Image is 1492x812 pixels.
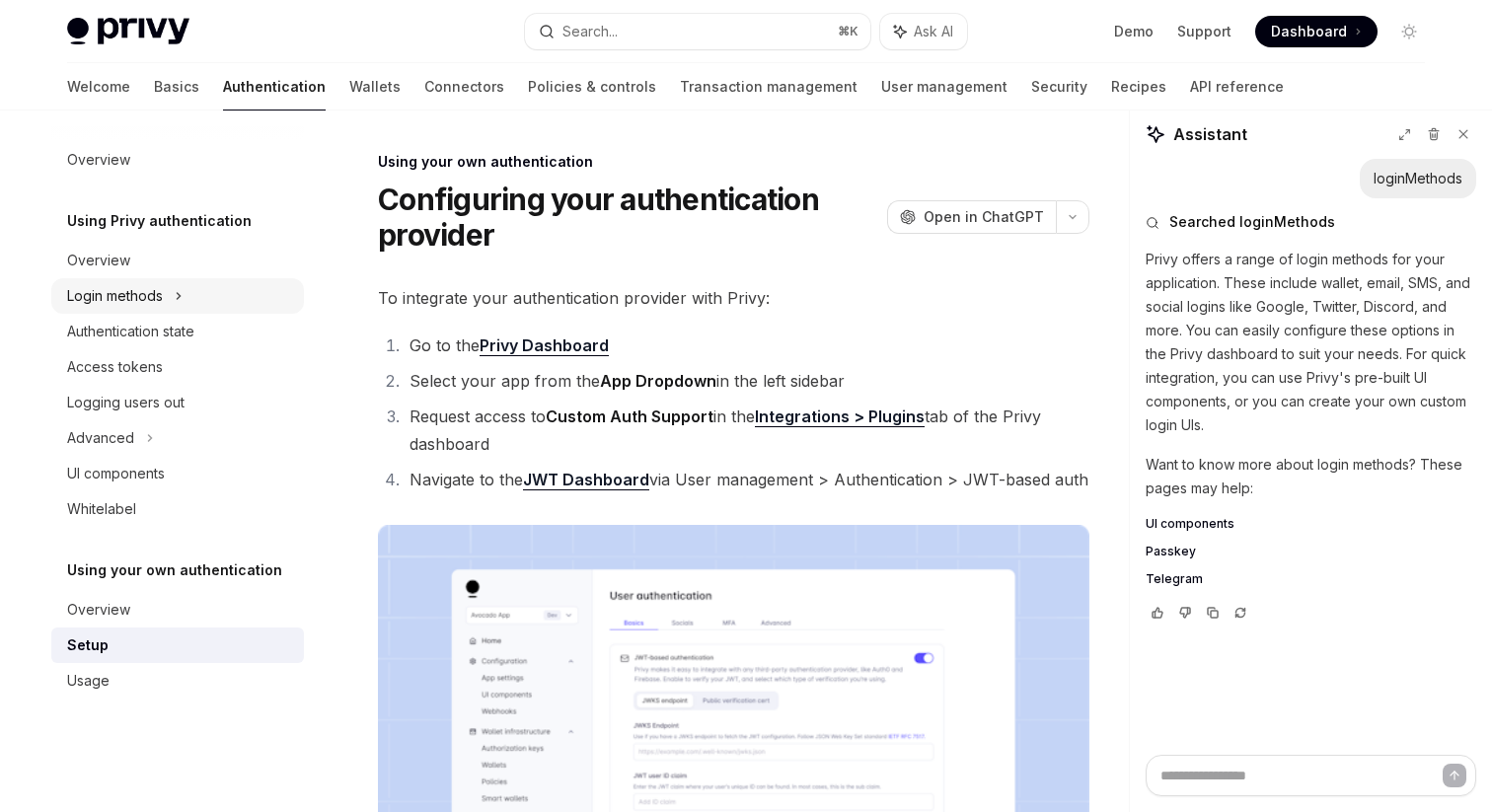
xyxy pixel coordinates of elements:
[67,18,189,45] img: light logo
[680,63,858,111] a: Transaction management
[51,142,304,178] a: Overview
[914,22,953,41] span: Ask AI
[1111,63,1166,111] a: Recipes
[525,14,870,49] button: Search...⌘K
[67,209,252,233] h5: Using Privy authentication
[528,63,656,111] a: Policies & controls
[1177,22,1231,41] a: Support
[1190,63,1284,111] a: API reference
[546,406,713,426] strong: Custom Auth Support
[378,182,879,253] h1: Configuring your authentication provider
[1173,122,1247,146] span: Assistant
[67,320,194,343] div: Authentication state
[404,332,1089,359] li: Go to the
[223,63,326,111] a: Authentication
[881,63,1007,111] a: User management
[887,200,1056,234] button: Open in ChatGPT
[523,470,649,490] a: JWT Dashboard
[1146,544,1196,559] span: Passkey
[67,462,165,485] div: UI components
[924,207,1044,227] span: Open in ChatGPT
[1031,63,1087,111] a: Security
[51,314,304,349] a: Authentication state
[404,466,1089,493] li: Navigate to the via User management > Authentication > JWT-based auth
[51,243,304,278] a: Overview
[1146,248,1476,437] p: Privy offers a range of login methods for your application. These include wallet, email, SMS, and...
[880,14,967,49] button: Ask AI
[600,371,716,391] strong: App Dropdown
[51,456,304,491] a: UI components
[67,391,185,414] div: Logging users out
[51,663,304,699] a: Usage
[404,403,1089,458] li: Request access to in the tab of the Privy dashboard
[1255,16,1378,47] a: Dashboard
[67,249,130,272] div: Overview
[51,592,304,627] a: Overview
[1146,453,1476,500] p: Want to know more about login methods? These pages may help:
[838,24,858,39] span: ⌘ K
[424,63,504,111] a: Connectors
[1114,22,1154,41] a: Demo
[51,627,304,663] a: Setup
[67,355,163,379] div: Access tokens
[404,367,1089,395] li: Select your app from the in the left sidebar
[67,148,130,172] div: Overview
[755,406,925,427] a: Integrations > Plugins
[1146,212,1476,232] button: Searched loginMethods
[67,284,163,308] div: Login methods
[51,385,304,420] a: Logging users out
[51,491,304,527] a: Whitelabel
[349,63,401,111] a: Wallets
[67,598,130,622] div: Overview
[1271,22,1347,41] span: Dashboard
[67,426,134,450] div: Advanced
[1169,212,1335,232] span: Searched loginMethods
[480,335,609,355] strong: Privy Dashboard
[1393,16,1425,47] button: Toggle dark mode
[1146,571,1203,587] span: Telegram
[378,284,1089,312] span: To integrate your authentication provider with Privy:
[1146,544,1476,559] a: Passkey
[67,63,130,111] a: Welcome
[67,669,110,693] div: Usage
[1374,169,1462,188] div: loginMethods
[1146,571,1476,587] a: Telegram
[480,335,609,356] a: Privy Dashboard
[1443,764,1466,787] button: Send message
[67,497,136,521] div: Whitelabel
[1146,516,1476,532] a: UI components
[378,152,1089,172] div: Using your own authentication
[562,20,618,43] div: Search...
[154,63,199,111] a: Basics
[67,633,109,657] div: Setup
[1146,516,1234,532] span: UI components
[51,349,304,385] a: Access tokens
[67,558,282,582] h5: Using your own authentication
